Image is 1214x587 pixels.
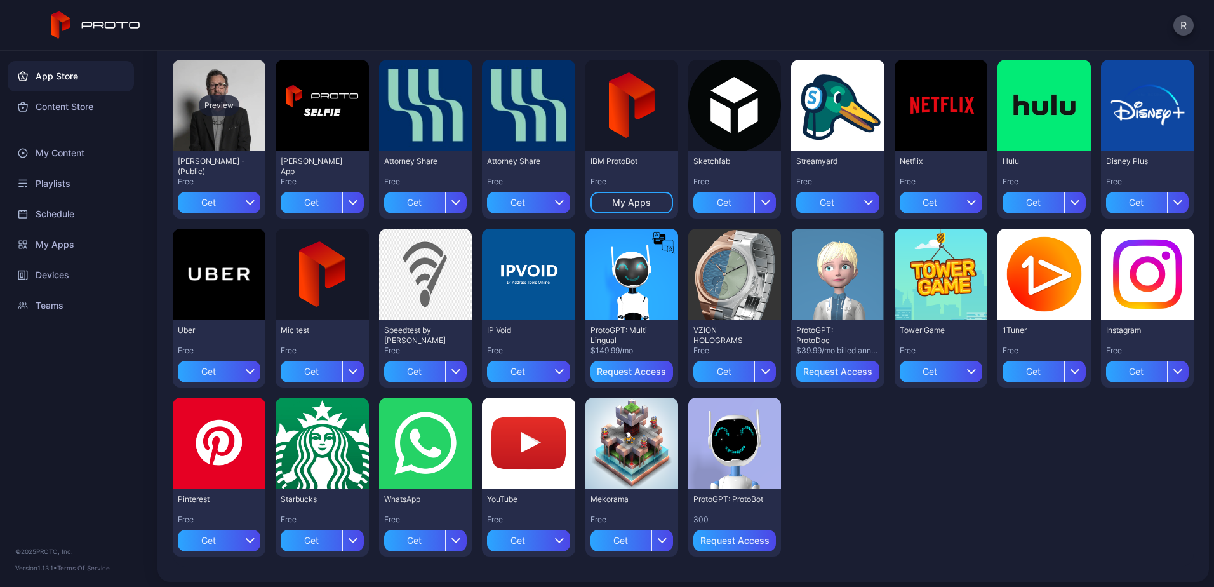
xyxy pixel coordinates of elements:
[693,494,763,504] div: ProtoGPT: ProtoBot
[384,177,467,187] div: Free
[281,187,363,213] button: Get
[1003,187,1085,213] button: Get
[900,187,982,213] button: Get
[796,325,866,346] div: ProtoGPT: ProtoDoc
[281,494,350,504] div: Starbucks
[384,494,454,504] div: WhatsApp
[384,325,454,346] div: Speedtest by Ookla
[693,346,776,356] div: Free
[8,168,134,199] a: Playlists
[590,346,673,356] div: $149.99/mo
[590,525,673,551] button: Get
[693,192,754,213] div: Get
[281,346,363,356] div: Free
[8,199,134,229] a: Schedule
[590,515,673,525] div: Free
[900,156,970,166] div: Netflix
[1003,192,1064,213] div: Get
[8,138,134,168] a: My Content
[487,530,548,551] div: Get
[796,346,879,356] div: $39.99/mo billed annually
[796,156,866,166] div: Streamyard
[281,177,363,187] div: Free
[281,361,342,382] div: Get
[796,192,857,213] div: Get
[1106,346,1189,356] div: Free
[8,260,134,290] a: Devices
[900,356,982,382] button: Get
[57,564,110,572] a: Terms Of Service
[590,177,673,187] div: Free
[487,515,570,525] div: Free
[178,525,260,551] button: Get
[487,187,570,213] button: Get
[8,61,134,91] a: App Store
[178,156,248,177] div: David N Persona - (Public)
[178,494,248,504] div: Pinterest
[900,192,961,213] div: Get
[612,198,651,208] div: My Apps
[487,156,557,166] div: Attorney Share
[1003,361,1064,382] div: Get
[1106,187,1189,213] button: Get
[900,325,970,335] div: Tower Game
[178,346,260,356] div: Free
[384,530,445,551] div: Get
[1003,156,1072,166] div: Hulu
[803,367,872,377] div: Request Access
[1106,177,1189,187] div: Free
[1003,356,1085,382] button: Get
[693,187,776,213] button: Get
[900,177,982,187] div: Free
[700,536,770,546] div: Request Access
[590,325,660,346] div: ProtoGPT: Multi Lingual
[199,95,239,116] div: Preview
[1106,356,1189,382] button: Get
[693,356,776,382] button: Get
[590,361,673,382] button: Request Access
[1173,15,1194,36] button: R
[178,325,248,335] div: Uber
[693,515,776,525] div: 300
[178,361,239,382] div: Get
[281,530,342,551] div: Get
[281,325,350,335] div: Mic test
[384,361,445,382] div: Get
[796,187,879,213] button: Get
[1003,177,1085,187] div: Free
[590,156,660,166] div: IBM ProtoBot
[590,530,651,551] div: Get
[487,192,548,213] div: Get
[1106,325,1176,335] div: Instagram
[384,515,467,525] div: Free
[384,525,467,551] button: Get
[693,530,776,551] button: Request Access
[590,494,660,504] div: Mekorama
[487,361,548,382] div: Get
[384,156,454,166] div: Attorney Share
[1106,156,1176,166] div: Disney Plus
[178,530,239,551] div: Get
[693,361,754,382] div: Get
[8,229,134,260] a: My Apps
[487,525,570,551] button: Get
[900,361,961,382] div: Get
[178,515,260,525] div: Free
[384,346,467,356] div: Free
[8,91,134,122] div: Content Store
[487,325,557,335] div: IP Void
[15,564,57,572] span: Version 1.13.1 •
[796,361,879,382] button: Request Access
[1003,325,1072,335] div: 1Tuner
[597,367,666,377] div: Request Access
[693,156,763,166] div: Sketchfab
[487,494,557,504] div: YouTube
[1106,192,1167,213] div: Get
[487,346,570,356] div: Free
[281,515,363,525] div: Free
[178,187,260,213] button: Get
